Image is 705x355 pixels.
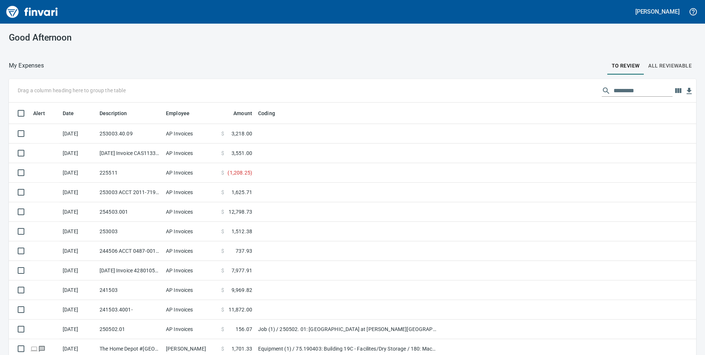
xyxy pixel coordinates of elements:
[163,241,218,261] td: AP Invoices
[612,61,640,70] span: To Review
[97,163,163,183] td: 225511
[60,261,97,280] td: [DATE]
[97,241,163,261] td: 244506 ACCT 0487-0017403
[236,325,252,333] span: 156.07
[236,247,252,255] span: 737.93
[97,222,163,241] td: 253003
[163,320,218,339] td: AP Invoices
[9,32,226,43] h3: Good Afternoon
[673,85,684,96] button: Choose columns to display
[633,6,681,17] button: [PERSON_NAME]
[221,325,224,333] span: $
[166,109,190,118] span: Employee
[232,267,252,274] span: 7,977.91
[63,109,84,118] span: Date
[224,109,252,118] span: Amount
[221,286,224,294] span: $
[232,149,252,157] span: 3,551.00
[97,320,163,339] td: 250502.01
[232,228,252,235] span: 1,512.38
[60,202,97,222] td: [DATE]
[221,130,224,137] span: $
[4,3,60,21] img: Finvari
[166,109,199,118] span: Employee
[60,144,97,163] td: [DATE]
[163,202,218,222] td: AP Invoices
[60,300,97,320] td: [DATE]
[221,306,224,313] span: $
[221,169,224,176] span: $
[232,189,252,196] span: 1,625.71
[9,61,44,70] nav: breadcrumb
[60,124,97,144] td: [DATE]
[97,261,163,280] td: [DATE] Invoice 428010503 from Doka USA Ltd. (1-39133)
[221,189,224,196] span: $
[97,280,163,300] td: 241503
[18,87,126,94] p: Drag a column heading here to group the table
[232,286,252,294] span: 9,969.82
[60,222,97,241] td: [DATE]
[60,280,97,300] td: [DATE]
[60,183,97,202] td: [DATE]
[97,202,163,222] td: 254503.001
[228,169,252,176] span: ( 1,208.25 )
[60,163,97,183] td: [DATE]
[100,109,137,118] span: Description
[163,183,218,202] td: AP Invoices
[163,280,218,300] td: AP Invoices
[221,149,224,157] span: $
[221,345,224,352] span: $
[97,144,163,163] td: [DATE] Invoice CAS113374 from Cascade Geosynthetics (1-30570)
[232,130,252,137] span: 3,218.00
[258,109,275,118] span: Coding
[232,345,252,352] span: 1,701.33
[9,61,44,70] p: My Expenses
[163,222,218,241] td: AP Invoices
[258,109,285,118] span: Coding
[33,109,55,118] span: Alert
[635,8,680,15] h5: [PERSON_NAME]
[30,346,38,351] span: Online transaction
[60,320,97,339] td: [DATE]
[648,61,692,70] span: All Reviewable
[33,109,45,118] span: Alert
[221,247,224,255] span: $
[97,183,163,202] td: 253003 ACCT 2011-71943889
[255,320,440,339] td: Job (1) / 250502. 01: [GEOGRAPHIC_DATA] at [PERSON_NAME][GEOGRAPHIC_DATA] Structures / 911140. 02...
[163,163,218,183] td: AP Invoices
[100,109,127,118] span: Description
[229,208,252,216] span: 12,798.73
[163,300,218,320] td: AP Invoices
[221,267,224,274] span: $
[221,208,224,216] span: $
[97,124,163,144] td: 253003.40.09
[60,241,97,261] td: [DATE]
[163,261,218,280] td: AP Invoices
[233,109,252,118] span: Amount
[63,109,74,118] span: Date
[163,124,218,144] td: AP Invoices
[163,144,218,163] td: AP Invoices
[229,306,252,313] span: 11,872.00
[38,346,46,351] span: Has messages
[97,300,163,320] td: 241503.4001-
[684,86,695,97] button: Download table
[221,228,224,235] span: $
